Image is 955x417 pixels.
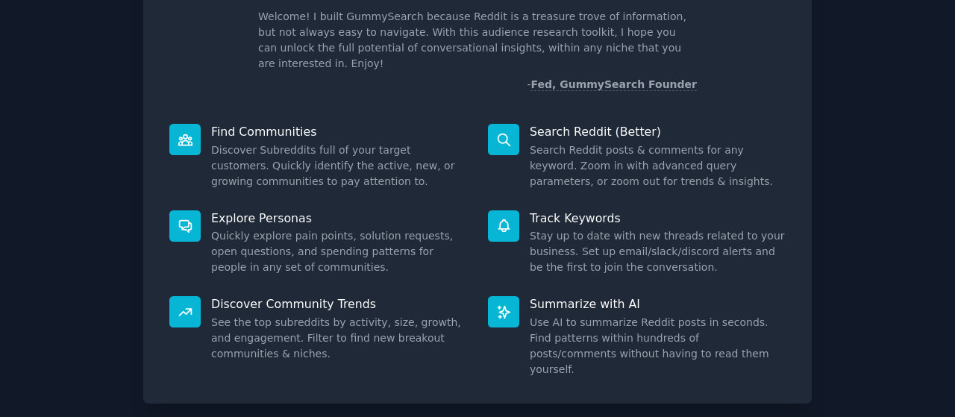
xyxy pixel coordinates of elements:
div: - [527,77,697,93]
p: Welcome! I built GummySearch because Reddit is a treasure trove of information, but not always ea... [258,9,697,72]
dd: Stay up to date with new threads related to your business. Set up email/slack/discord alerts and ... [530,228,786,275]
dd: Use AI to summarize Reddit posts in seconds. Find patterns within hundreds of posts/comments with... [530,315,786,377]
p: Track Keywords [530,210,786,226]
p: Explore Personas [211,210,467,226]
dd: Search Reddit posts & comments for any keyword. Zoom in with advanced query parameters, or zoom o... [530,142,786,189]
a: Fed, GummySearch Founder [530,78,697,91]
dd: Quickly explore pain points, solution requests, open questions, and spending patterns for people ... [211,228,467,275]
p: Summarize with AI [530,296,786,312]
dd: See the top subreddits by activity, size, growth, and engagement. Filter to find new breakout com... [211,315,467,362]
p: Discover Community Trends [211,296,467,312]
p: Find Communities [211,124,467,139]
dd: Discover Subreddits full of your target customers. Quickly identify the active, new, or growing c... [211,142,467,189]
p: Search Reddit (Better) [530,124,786,139]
